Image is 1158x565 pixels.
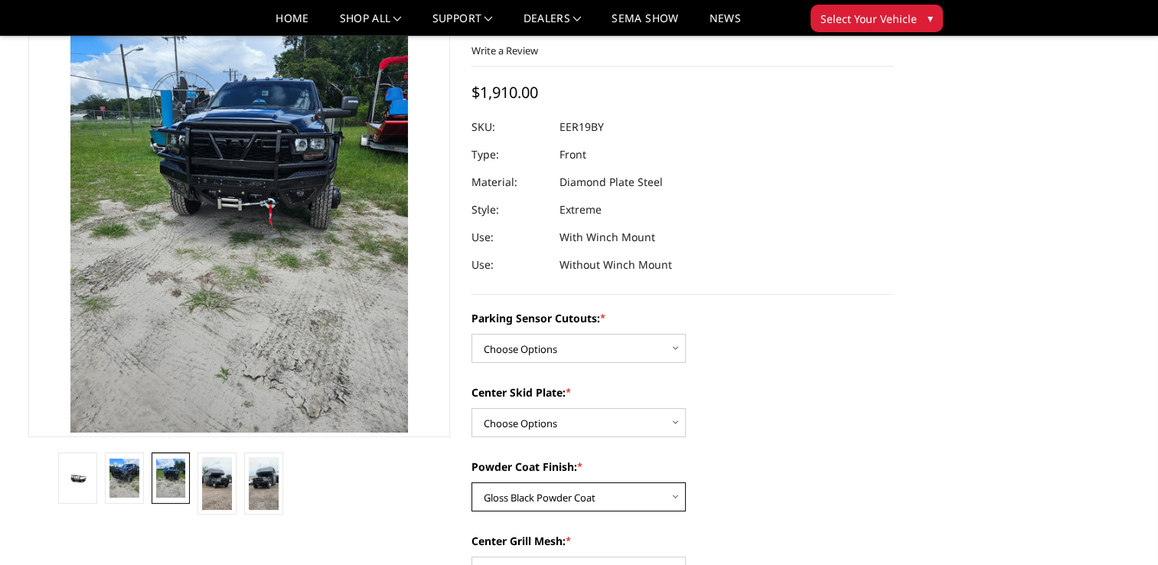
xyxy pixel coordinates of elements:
img: 2019-2025 Ram 2500-3500 - T2 Series - Extreme Front Bumper (receiver or winch) [109,459,139,498]
span: Select Your Vehicle [820,11,917,27]
img: 2019-2025 Ram 2500-3500 - T2 Series - Extreme Front Bumper (receiver or winch) [156,459,186,498]
dd: Extreme [559,196,602,224]
dt: Type: [471,141,548,168]
dd: Diamond Plate Steel [559,168,663,196]
a: Home [276,13,308,35]
a: shop all [340,13,402,35]
dt: Material: [471,168,548,196]
span: $1,910.00 [471,82,538,103]
button: Select Your Vehicle [811,5,943,32]
img: 2019-2025 Ram 2500-3500 - T2 Series - Extreme Front Bumper (receiver or winch) [249,457,279,510]
label: Parking Sensor Cutouts: [471,310,894,326]
dt: SKU: [471,113,548,141]
a: Dealers [524,13,582,35]
dt: Style: [471,196,548,224]
dt: Use: [471,251,548,279]
img: 2019-2025 Ram 2500-3500 - T2 Series - Extreme Front Bumper (receiver or winch) [63,471,93,485]
a: News [709,13,740,35]
dd: With Winch Mount [559,224,655,251]
iframe: Chat Widget [1081,492,1158,565]
label: Powder Coat Finish: [471,459,894,475]
a: Support [432,13,493,35]
label: Center Skid Plate: [471,384,894,400]
img: 2019-2025 Ram 2500-3500 - T2 Series - Extreme Front Bumper (receiver or winch) [202,457,232,510]
span: ▾ [928,10,933,26]
a: SEMA Show [612,13,678,35]
dt: Use: [471,224,548,251]
dd: Without Winch Mount [559,251,672,279]
dd: Front [559,141,586,168]
a: Write a Review [471,44,538,57]
label: Center Grill Mesh: [471,533,894,549]
dd: EER19BY [559,113,604,141]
